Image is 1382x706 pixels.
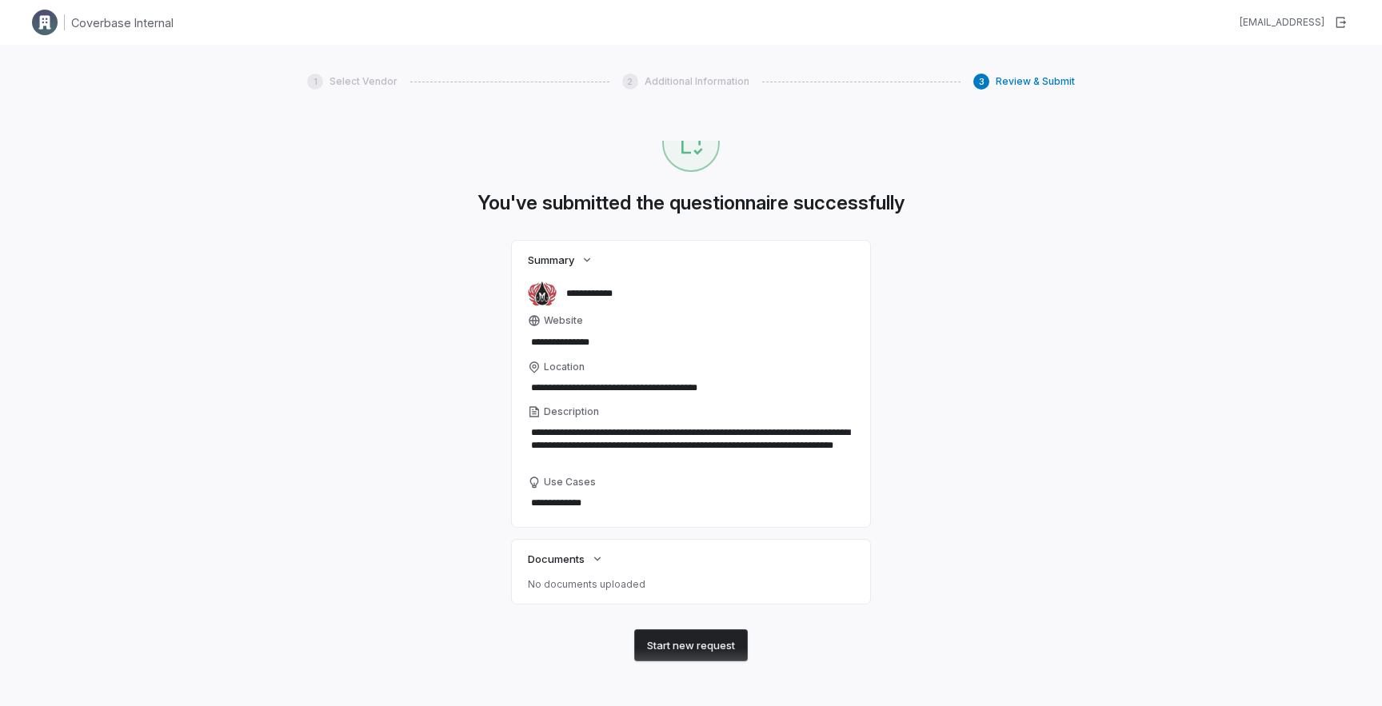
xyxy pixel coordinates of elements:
[528,578,854,591] p: No documents uploaded
[622,74,638,90] div: 2
[528,331,827,353] input: Website
[528,492,854,514] textarea: Use Cases
[996,75,1075,88] span: Review & Submit
[32,10,58,35] img: Clerk Logo
[544,476,596,489] span: Use Cases
[634,629,748,661] button: Start new request
[544,405,599,418] span: Description
[645,75,749,88] span: Additional Information
[523,245,598,274] button: Summary
[528,253,574,267] span: Summary
[523,544,609,573] button: Documents
[544,314,583,327] span: Website
[330,75,397,88] span: Select Vendor
[528,421,854,469] textarea: Description
[307,74,323,90] div: 1
[528,377,854,399] input: Location
[477,191,905,215] h1: You've submitted the questionnaire successfully
[973,74,989,90] div: 3
[528,552,585,566] span: Documents
[71,14,174,31] h1: Coverbase Internal
[1240,16,1324,29] div: [EMAIL_ADDRESS]
[544,361,585,373] span: Location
